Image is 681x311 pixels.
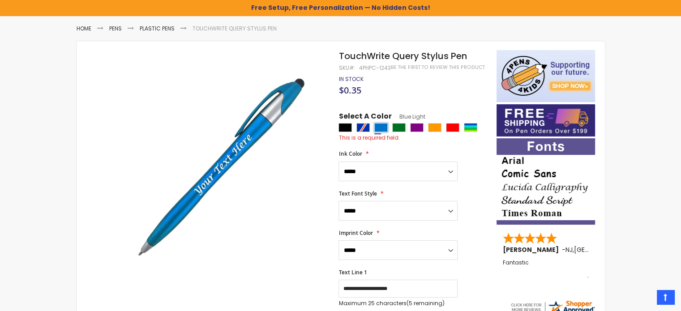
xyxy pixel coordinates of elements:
[140,25,175,32] a: Plastic Pens
[338,50,467,62] span: TouchWrite Query Stylus Pen
[359,64,390,72] div: 4PHPC-1243
[497,138,595,225] img: font-personalization-examples
[338,64,355,72] strong: SKU
[109,25,122,32] a: Pens
[392,123,406,132] div: Green
[410,123,424,132] div: Purple
[406,299,444,307] span: (5 remaining)
[77,25,91,32] a: Home
[338,76,363,83] div: Availability
[565,245,573,254] span: NJ
[446,123,459,132] div: Red
[193,25,277,32] li: TouchWrite Query Stylus Pen
[338,229,373,237] span: Imprint Color
[338,300,458,307] p: Maximum 25 characters
[574,245,640,254] span: [GEOGRAPHIC_DATA]
[503,260,590,279] div: Fantastic
[338,190,377,197] span: Text Font Style
[657,290,674,304] a: Top
[338,84,361,96] span: $0.35
[562,245,640,254] span: - ,
[497,104,595,136] img: Free shipping on orders over $199
[503,245,562,254] span: [PERSON_NAME]
[390,64,484,71] a: Be the first to review this product
[122,63,326,268] img: light-blue-4phpc-1243-touchwrite-query-stylus-pen_1_1.jpg
[428,123,441,132] div: Orange
[338,150,362,158] span: Ink Color
[391,113,425,120] span: Blue Light
[464,123,477,132] div: Assorted
[338,123,352,132] div: Black
[338,134,487,141] div: This is a required field.
[497,50,595,102] img: 4pens 4 kids
[338,75,363,83] span: In stock
[374,123,388,132] div: Blue Light
[338,268,367,276] span: Text Line 1
[338,111,391,124] span: Select A Color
